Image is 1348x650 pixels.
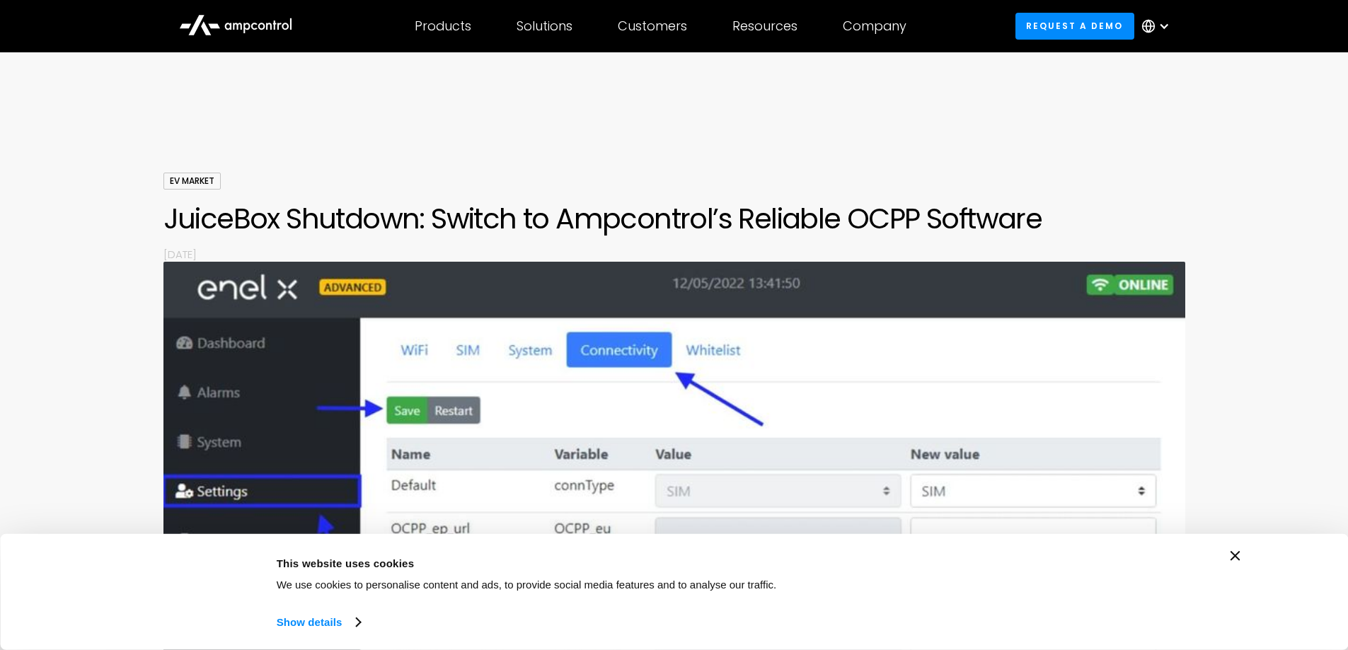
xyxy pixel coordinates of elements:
[415,18,471,34] div: Products
[277,555,970,571] div: This website uses cookies
[843,18,906,34] div: Company
[163,202,1185,236] h1: JuiceBox Shutdown: Switch to Ampcontrol’s Reliable OCPP Software
[732,18,797,34] div: Resources
[1015,13,1134,39] a: Request a demo
[618,18,687,34] div: Customers
[517,18,572,34] div: Solutions
[1231,551,1240,561] button: Close banner
[163,247,1185,262] p: [DATE]
[277,579,777,591] span: We use cookies to personalise content and ads, to provide social media features and to analyse ou...
[277,612,360,633] a: Show details
[163,173,221,190] div: EV Market
[1002,551,1204,592] button: Okay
